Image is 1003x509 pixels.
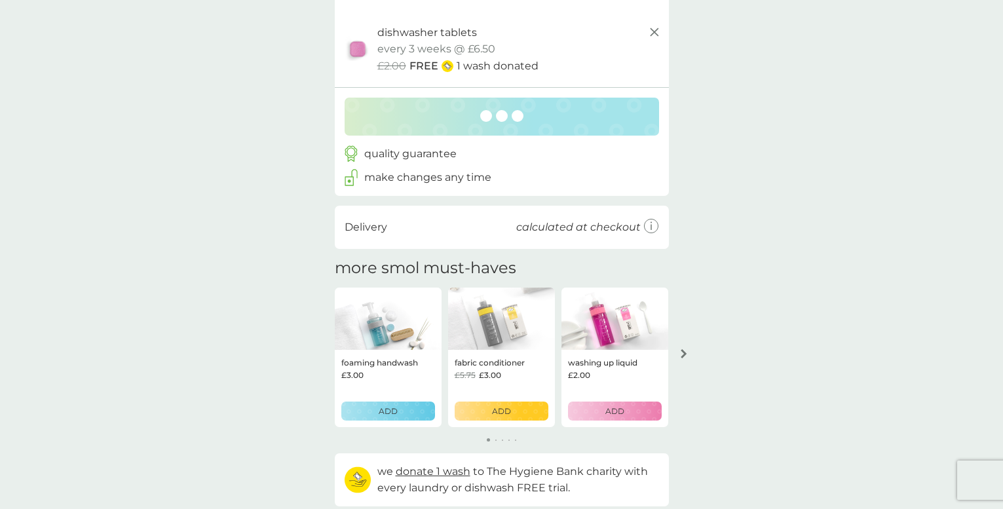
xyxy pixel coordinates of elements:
p: ADD [605,405,624,417]
p: washing up liquid [568,356,637,369]
span: £3.00 [479,369,501,381]
span: £3.00 [341,369,364,381]
p: we to The Hygiene Bank charity with every laundry or dishwash FREE trial. [377,463,659,497]
span: £5.75 [455,369,476,381]
p: quality guarantee [364,145,457,162]
button: ADD [341,402,435,421]
button: ADD [568,402,662,421]
button: ADD [455,402,548,421]
span: £2.00 [568,369,590,381]
p: calculated at checkout [516,219,641,236]
h2: more smol must-haves [335,259,516,278]
span: donate 1 wash [396,465,470,478]
p: ADD [492,405,511,417]
p: 1 wash donated [457,58,539,75]
span: £2.00 [377,58,406,75]
p: fabric conditioner [455,356,525,369]
p: make changes any time [364,169,491,186]
p: foaming handwash [341,356,418,369]
p: Delivery [345,219,387,236]
span: FREE [409,58,438,75]
p: ADD [379,405,398,417]
p: every 3 weeks @ £6.50 [377,41,495,58]
p: dishwasher tablets [377,24,477,41]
